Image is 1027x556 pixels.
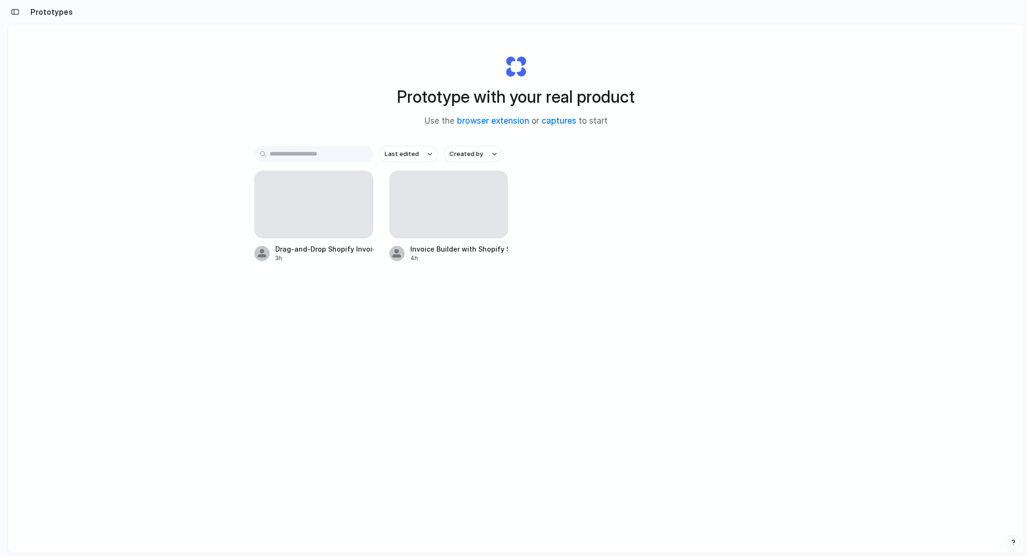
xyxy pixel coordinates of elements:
div: 4h [410,254,508,263]
span: Last edited [385,149,419,159]
a: browser extension [457,116,529,126]
span: Use the or to start [425,115,608,127]
h1: Prototype with your real product [397,84,635,109]
span: Created by [449,149,483,159]
button: Last edited [379,146,438,162]
a: captures [542,116,576,126]
h2: Prototypes [27,6,73,18]
button: Created by [444,146,503,162]
div: 3h [275,254,373,263]
div: Drag-and-Drop Shopify Invoice Editor [275,244,373,254]
a: Invoice Builder with Shopify Styles4h [389,171,508,263]
a: Drag-and-Drop Shopify Invoice Editor3h [254,171,373,263]
div: Invoice Builder with Shopify Styles [410,244,508,254]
